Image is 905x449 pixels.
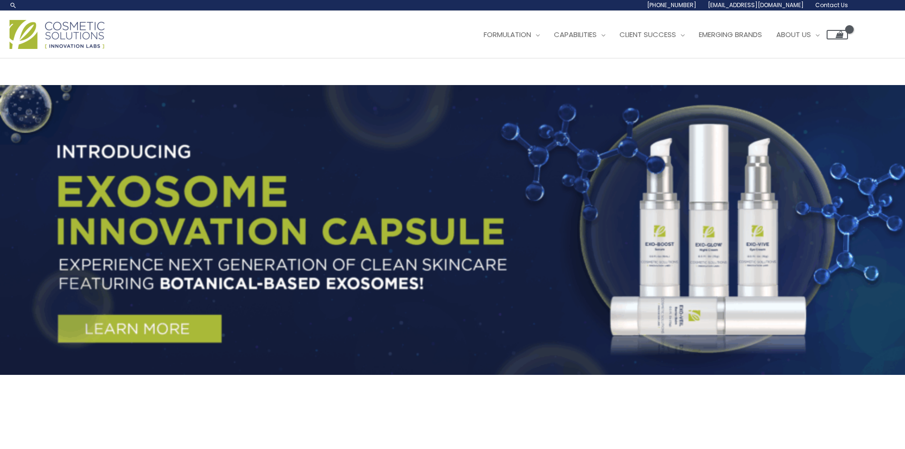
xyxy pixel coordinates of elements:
span: Emerging Brands [699,29,762,39]
nav: Site Navigation [469,20,848,49]
a: Capabilities [547,20,612,49]
span: Capabilities [554,29,597,39]
a: View Shopping Cart, empty [827,30,848,39]
span: About Us [776,29,811,39]
a: About Us [769,20,827,49]
span: [PHONE_NUMBER] [647,1,696,9]
img: Cosmetic Solutions Logo [10,20,105,49]
a: Search icon link [10,1,17,9]
a: Client Success [612,20,692,49]
span: Client Success [619,29,676,39]
a: Formulation [476,20,547,49]
span: Formulation [484,29,531,39]
span: [EMAIL_ADDRESS][DOMAIN_NAME] [708,1,804,9]
span: Contact Us [815,1,848,9]
a: Emerging Brands [692,20,769,49]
